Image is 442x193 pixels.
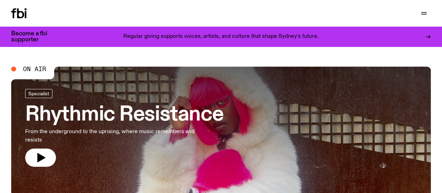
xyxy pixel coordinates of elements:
[11,31,56,43] h3: Become a fbi supporter
[25,89,52,98] a: Specialist
[25,105,223,125] h3: Rhythmic Resistance
[25,89,223,167] a: Rhythmic ResistanceFrom the underground to the uprising, where music remembers and resists
[23,66,46,72] span: On Air
[123,34,319,40] p: Regular giving supports voices, artists, and culture that shape Sydney’s future.
[28,91,49,96] span: Specialist
[25,127,204,144] p: From the underground to the uprising, where music remembers and resists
